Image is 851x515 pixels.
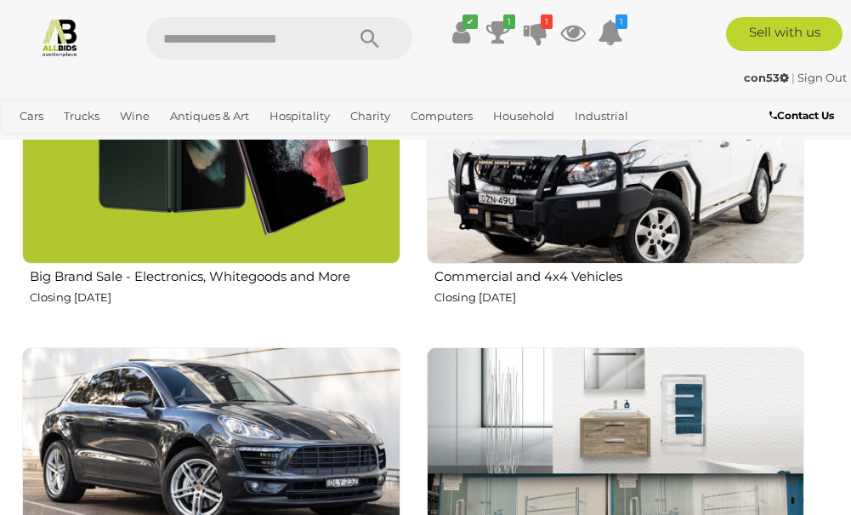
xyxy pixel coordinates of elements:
a: Sign Out [797,71,847,84]
p: Closing [DATE] [30,288,400,307]
a: Charity [343,102,397,130]
a: Hospitality [263,102,337,130]
i: 1 [616,14,627,29]
a: con53 [744,71,791,84]
h2: Big Brand Sale - Electronics, Whitegoods and More [30,266,400,284]
b: Contact Us [769,109,834,122]
span: | [791,71,795,84]
a: Antiques & Art [163,102,256,130]
a: [GEOGRAPHIC_DATA] [194,130,328,158]
a: Trucks [57,102,106,130]
a: ✔ [448,17,474,48]
p: Closing [DATE] [434,288,805,307]
a: Jewellery [13,130,79,158]
a: Office [86,130,132,158]
a: Cars [13,102,50,130]
h2: Commercial and 4x4 Vehicles [434,266,805,284]
i: 1 [541,14,553,29]
i: 1 [503,14,515,29]
button: Search [327,17,412,60]
a: 1 [598,17,623,48]
a: Sports [139,130,187,158]
a: Wine [113,102,156,130]
a: Household [486,102,561,130]
a: 1 [485,17,511,48]
a: 1 [523,17,548,48]
a: Sell with us [726,17,842,51]
a: Computers [404,102,479,130]
strong: con53 [744,71,789,84]
a: Contact Us [769,106,838,125]
img: Allbids.com.au [40,17,80,57]
i: ✔ [462,14,478,29]
a: Industrial [568,102,635,130]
